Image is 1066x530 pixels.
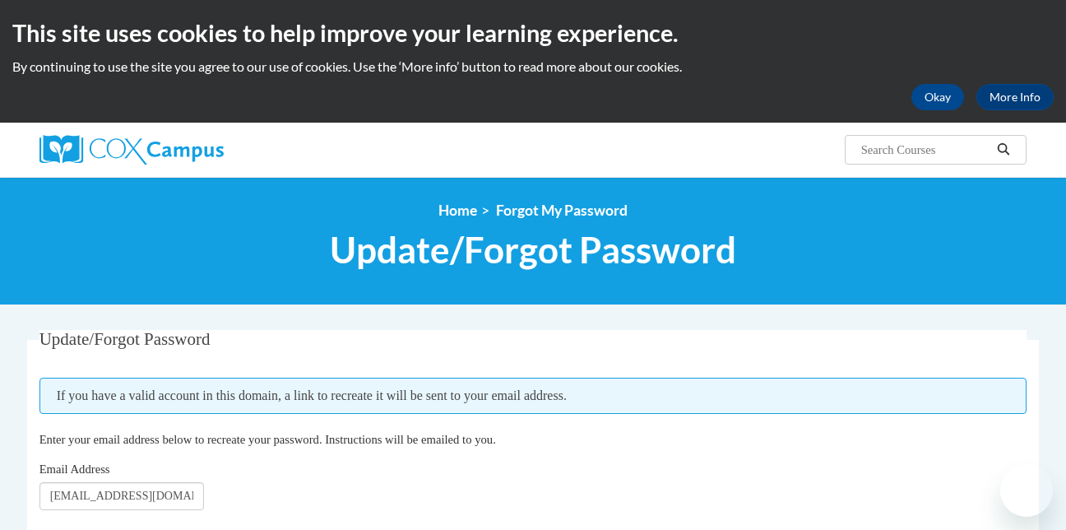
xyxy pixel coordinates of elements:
span: Email Address [39,463,110,476]
button: Search [991,140,1016,160]
span: If you have a valid account in this domain, a link to recreate it will be sent to your email addr... [39,378,1027,414]
input: Search Courses [860,140,991,160]
span: Update/Forgot Password [330,228,736,272]
p: By continuing to use the site you agree to our use of cookies. Use the ‘More info’ button to read... [12,58,1054,76]
img: Cox Campus [39,135,224,165]
span: Update/Forgot Password [39,329,211,349]
span: Enter your email address below to recreate your password. Instructions will be emailed to you. [39,433,496,446]
button: Okay [911,84,964,110]
iframe: Button to launch messaging window [1000,464,1053,517]
input: Email [39,482,204,510]
a: Cox Campus [39,135,352,165]
h2: This site uses cookies to help improve your learning experience. [12,16,1054,49]
a: Home [438,202,477,219]
span: Forgot My Password [496,202,628,219]
a: More Info [976,84,1054,110]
